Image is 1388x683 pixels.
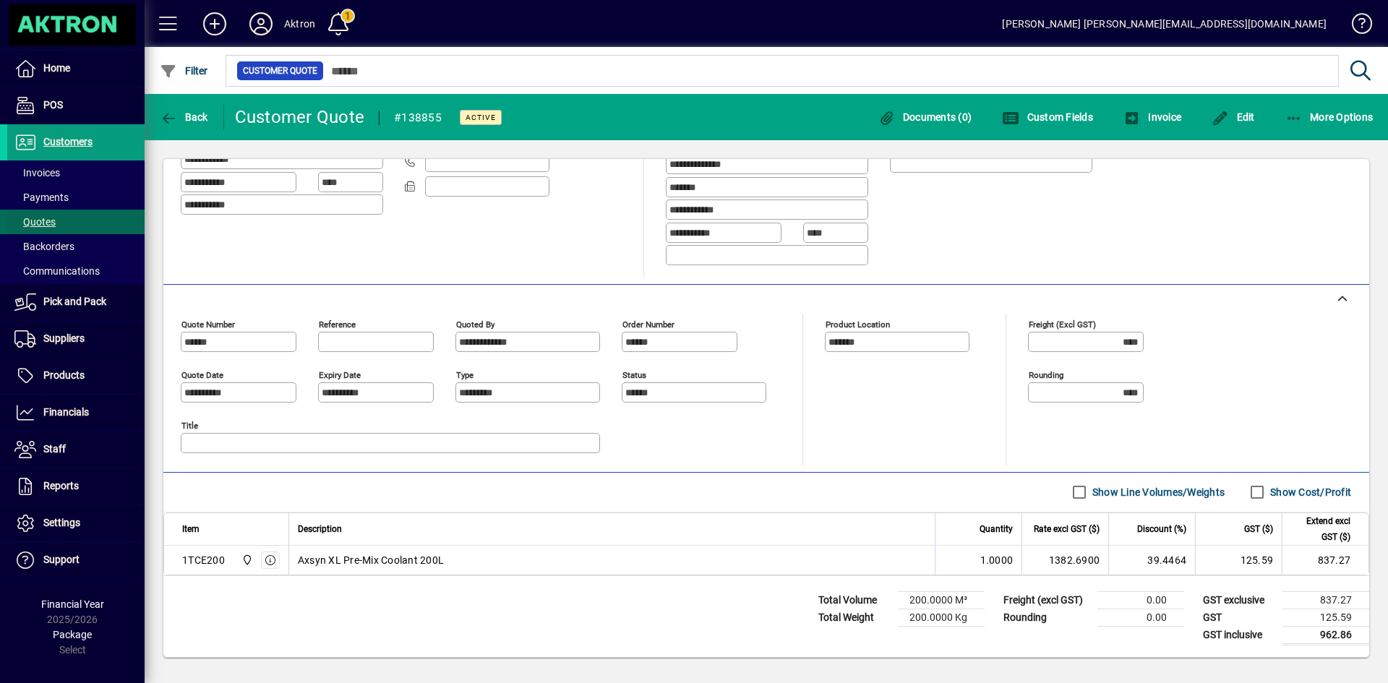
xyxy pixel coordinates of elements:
span: Package [53,629,92,640]
span: Customer Quote [243,64,317,78]
span: Communications [14,265,100,277]
td: Rounding [996,609,1097,626]
span: 1.0000 [980,553,1014,567]
span: Back [160,111,208,123]
button: More Options [1282,104,1377,130]
a: POS [7,87,145,124]
a: Quotes [7,210,145,234]
mat-label: Quote number [181,319,235,329]
span: Invoices [14,167,60,179]
a: Staff [7,431,145,468]
a: Suppliers [7,321,145,357]
a: Support [7,542,145,578]
a: Backorders [7,234,145,259]
span: Active [466,113,496,122]
a: Payments [7,185,145,210]
a: Pick and Pack [7,284,145,320]
td: 39.4464 [1108,546,1195,575]
a: Products [7,358,145,394]
app-page-header-button: Back [145,104,224,130]
span: Home [43,62,70,74]
div: [PERSON_NAME] [PERSON_NAME][EMAIL_ADDRESS][DOMAIN_NAME] [1002,12,1327,35]
span: Central [238,552,254,568]
mat-label: Title [181,420,198,430]
label: Show Line Volumes/Weights [1089,485,1225,499]
a: Home [7,51,145,87]
mat-label: Quoted by [456,319,494,329]
div: #138855 [394,106,442,129]
td: GST exclusive [1196,591,1282,609]
span: Quantity [980,521,1013,537]
mat-label: Status [622,369,646,379]
span: Suppliers [43,332,85,344]
td: 837.27 [1282,591,1369,609]
td: Total Volume [811,591,898,609]
td: 0.00 [1097,591,1184,609]
span: Backorders [14,241,74,252]
span: Financials [43,406,89,418]
td: 200.0000 Kg [898,609,985,626]
span: Discount (%) [1137,521,1186,537]
span: Staff [43,443,66,455]
a: Knowledge Base [1341,3,1370,50]
div: 1382.6900 [1031,553,1100,567]
td: Total Weight [811,609,898,626]
span: Rate excl GST ($) [1034,521,1100,537]
span: Invoice [1123,111,1181,123]
button: Edit [1208,104,1259,130]
button: Invoice [1120,104,1185,130]
span: GST ($) [1244,521,1273,537]
span: Quotes [14,216,56,228]
span: Products [43,369,85,381]
td: GST inclusive [1196,626,1282,644]
button: Add [192,11,238,37]
label: Show Cost/Profit [1267,485,1351,499]
span: Extend excl GST ($) [1291,513,1350,545]
span: POS [43,99,63,111]
span: Support [43,554,80,565]
div: Aktron [284,12,315,35]
mat-label: Expiry date [319,369,361,379]
button: Filter [156,58,212,84]
span: Pick and Pack [43,296,106,307]
mat-label: Quote date [181,369,223,379]
span: Filter [160,65,208,77]
a: Invoices [7,160,145,185]
span: Customers [43,136,93,147]
div: 1TCE200 [182,553,225,567]
span: Edit [1212,111,1255,123]
button: Profile [238,11,284,37]
span: Reports [43,480,79,491]
mat-label: Rounding [1029,369,1063,379]
span: Settings [43,517,80,528]
mat-label: Type [456,369,474,379]
span: Custom Fields [1002,111,1093,123]
div: Customer Quote [235,106,365,129]
td: 962.86 [1282,626,1369,644]
span: Axsyn XL Pre-Mix Coolant 200L [298,553,444,567]
td: 125.59 [1195,546,1282,575]
button: Back [156,104,212,130]
td: Freight (excl GST) [996,591,1097,609]
mat-label: Reference [319,319,356,329]
mat-label: Order number [622,319,674,329]
td: 200.0000 M³ [898,591,985,609]
td: 837.27 [1282,546,1368,575]
a: Settings [7,505,145,541]
a: Reports [7,468,145,504]
span: Payments [14,192,69,203]
td: GST [1196,609,1282,626]
span: Financial Year [41,598,104,610]
button: Custom Fields [998,104,1097,130]
span: Documents (0) [878,111,972,123]
span: Description [298,521,342,537]
a: Communications [7,259,145,283]
span: Item [182,521,200,537]
button: Documents (0) [874,104,975,130]
mat-label: Freight (excl GST) [1029,319,1096,329]
td: 0.00 [1097,609,1184,626]
span: More Options [1285,111,1374,123]
td: 125.59 [1282,609,1369,626]
mat-label: Product location [826,319,890,329]
a: Financials [7,395,145,431]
